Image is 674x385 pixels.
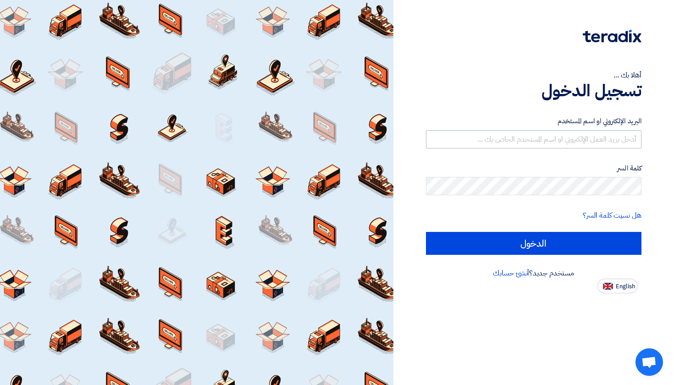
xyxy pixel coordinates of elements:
h1: تسجيل الدخول [426,81,642,101]
div: مستخدم جديد؟ [426,268,642,279]
div: أهلا بك ... [426,70,642,81]
img: Teradix logo [583,30,641,43]
div: Open chat [635,348,663,376]
img: en-US.png [603,283,613,290]
button: English [597,279,638,293]
a: هل نسيت كلمة السر؟ [583,210,641,221]
a: أنشئ حسابك [493,268,529,279]
label: كلمة السر [426,163,642,174]
input: الدخول [426,232,642,255]
label: البريد الإلكتروني او اسم المستخدم [426,116,642,126]
input: أدخل بريد العمل الإلكتروني او اسم المستخدم الخاص بك ... [426,130,642,148]
span: English [616,283,635,290]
